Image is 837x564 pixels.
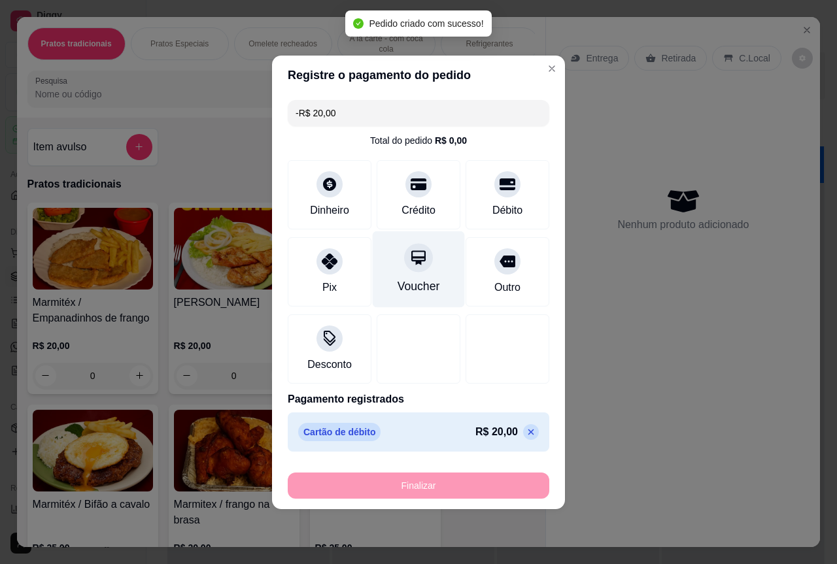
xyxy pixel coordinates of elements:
div: Voucher [398,278,440,295]
div: Desconto [307,357,352,373]
p: Pagamento registrados [288,391,549,407]
div: Débito [492,203,522,218]
span: Pedido criado com sucesso! [369,18,483,29]
p: R$ 20,00 [475,424,518,440]
div: R$ 0,00 [435,134,467,147]
button: Close [541,58,562,79]
div: Total do pedido [370,134,467,147]
header: Registre o pagamento do pedido [272,56,565,95]
input: Ex.: hambúrguer de cordeiro [296,100,541,126]
div: Crédito [401,203,436,218]
div: Dinheiro [310,203,349,218]
span: check-circle [353,18,364,29]
p: Cartão de débito [298,423,381,441]
div: Outro [494,280,521,295]
div: Pix [322,280,337,295]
